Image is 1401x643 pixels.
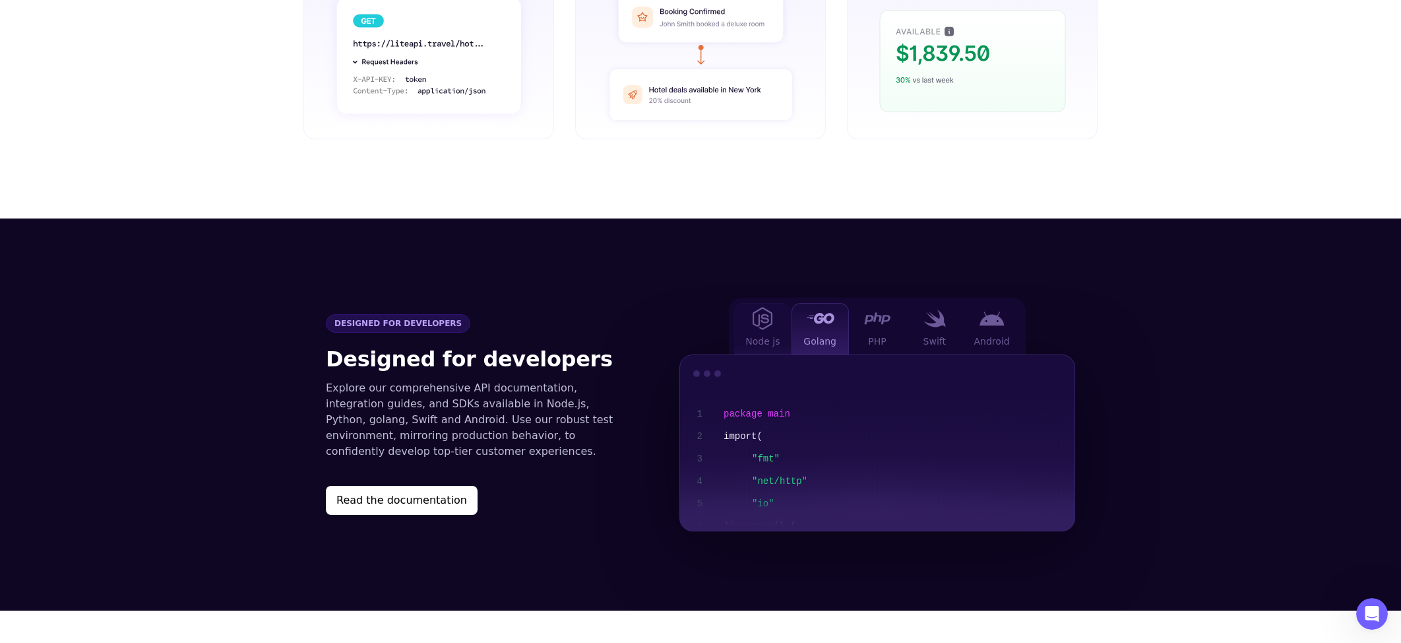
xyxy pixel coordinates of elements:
p: Explore our comprehensive API documentation, integration guides, and SDKs available in Node.js, P... [326,380,627,459]
span: Android [974,335,1010,348]
h2: Designed for developers [326,343,627,375]
iframe: Intercom live chat [1356,598,1388,630]
img: Golang [806,313,834,323]
button: Read the documentation [326,486,478,515]
span: Swift [923,335,946,348]
span: ( [757,431,762,442]
span: () { [774,521,796,531]
span: import [724,431,757,442]
img: Android [980,312,1005,326]
img: Swift [923,310,946,327]
span: func [729,521,751,531]
img: Node js [753,307,772,330]
span: Node js [745,335,780,348]
img: PHP [864,312,890,325]
span: "fmt" "net/http" "io" [752,448,1092,515]
span: Designed for developers [326,314,470,333]
a: Read the documentation [326,486,627,515]
span: package main [724,409,790,419]
span: PHP [868,335,886,348]
span: Golang [803,335,836,348]
span: main [751,521,774,531]
span: ) [724,521,729,531]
